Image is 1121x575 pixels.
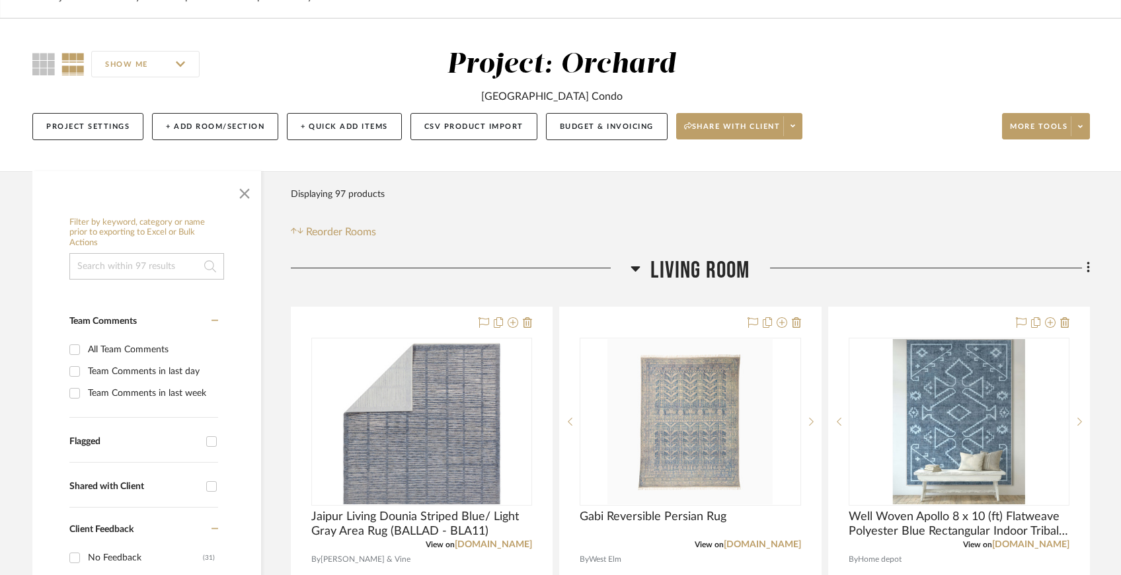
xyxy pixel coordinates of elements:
[231,178,258,204] button: Close
[287,113,402,140] button: + Quick Add Items
[876,339,1042,504] img: Well Woven Apollo 8 x 10 (ft) Flatweave Polyester Blue Rectangular Indoor Tribal Southwestern Are...
[650,256,750,285] span: Living Room
[455,540,532,549] a: [DOMAIN_NAME]
[69,525,134,534] span: Client Feedback
[312,338,531,505] div: 0
[306,224,376,240] span: Reorder Rooms
[311,553,321,566] span: By
[311,510,532,539] span: Jaipur Living Dounia Striped Blue/ Light Gray Area Rug (BALLAD - BLA11)
[426,541,455,549] span: View on
[203,547,215,568] div: (31)
[481,89,623,104] div: [GEOGRAPHIC_DATA] Condo
[152,113,278,140] button: + Add Room/Section
[607,339,773,504] img: Gabi Reversible Persian Rug
[339,339,504,504] img: Jaipur Living Dounia Striped Blue/ Light Gray Area Rug (BALLAD - BLA11)
[88,383,215,404] div: Team Comments in last week
[88,361,215,382] div: Team Comments in last day
[69,481,200,492] div: Shared with Client
[69,217,224,249] h6: Filter by keyword, category or name prior to exporting to Excel or Bulk Actions
[849,553,858,566] span: By
[32,113,143,140] button: Project Settings
[580,553,589,566] span: By
[589,553,621,566] span: West Elm
[321,553,410,566] span: [PERSON_NAME] & Vine
[410,113,537,140] button: CSV Product Import
[580,510,726,524] span: Gabi Reversible Persian Rug
[858,553,902,566] span: Home depot
[992,540,1069,549] a: [DOMAIN_NAME]
[447,51,676,79] div: Project: Orchard
[963,541,992,549] span: View on
[69,436,200,447] div: Flagged
[69,317,137,326] span: Team Comments
[684,122,781,141] span: Share with client
[546,113,668,140] button: Budget & Invoicing
[695,541,724,549] span: View on
[676,113,803,139] button: Share with client
[88,547,203,568] div: No Feedback
[88,339,215,360] div: All Team Comments
[291,224,376,240] button: Reorder Rooms
[69,253,224,280] input: Search within 97 results
[849,510,1069,539] span: Well Woven Apollo 8 x 10 (ft) Flatweave Polyester Blue Rectangular Indoor Tribal Southwestern Are...
[291,181,385,208] div: Displaying 97 products
[724,540,801,549] a: [DOMAIN_NAME]
[1010,122,1067,141] span: More tools
[1002,113,1090,139] button: More tools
